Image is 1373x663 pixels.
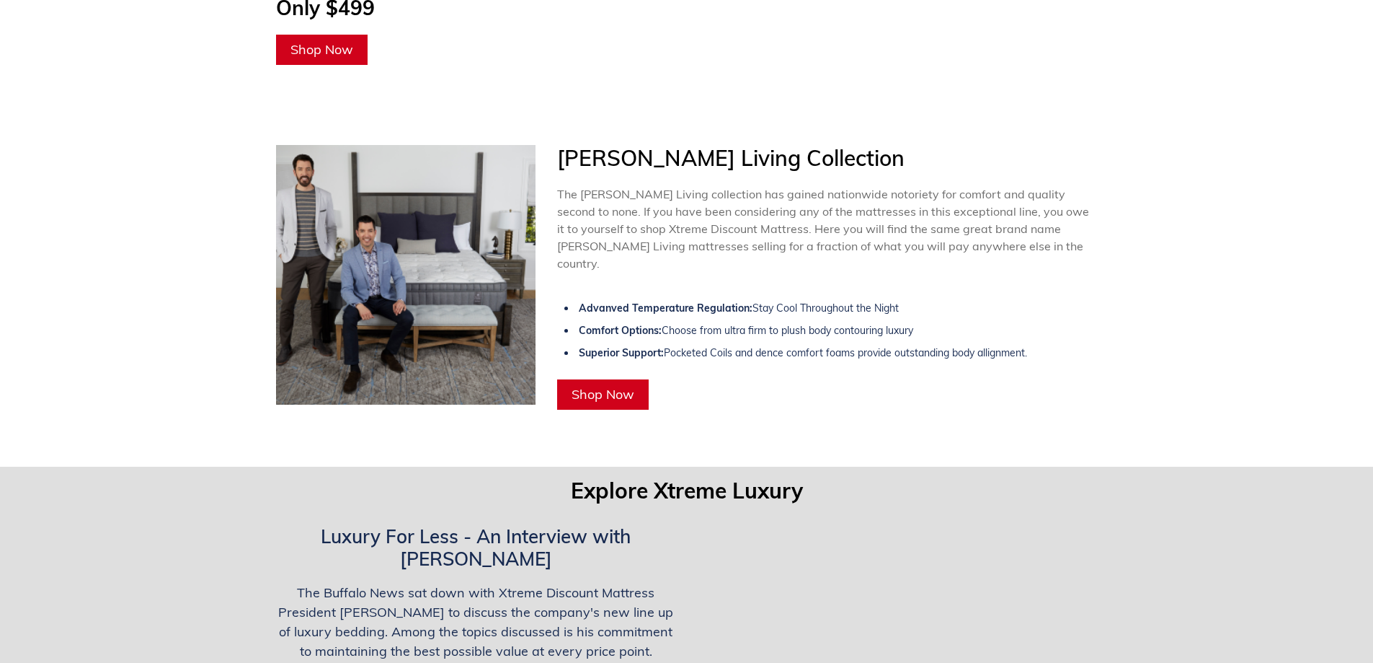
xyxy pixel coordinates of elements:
li: Pocketed Coils and dence comfort foams provide outstanding body allignment. [564,346,1090,361]
p: The Buffalo News sat down with Xtreme Discount Mattress President [PERSON_NAME] to discuss the co... [276,583,676,661]
span: Explore Xtreme Luxury [571,477,803,504]
a: Shop Now [557,379,649,410]
span: The [PERSON_NAME] Living collection has gained nationwide notoriety for comfort and quality secon... [557,187,1089,271]
a: Shop Now [276,35,368,65]
span: [PERSON_NAME] Living Collection [557,144,905,172]
span: Shop Now [572,386,634,403]
li: Stay Cool Throughout the Night [564,301,1090,316]
li: Choose from ultra firm to plush body contouring luxury [564,323,1090,338]
strong: Superior Support: [579,346,664,359]
span: Shop Now [290,41,353,58]
img: scott-brothers-with-signature-mattress-lifestyle-image.png__PID:1345b2ad-3fd3-4f5b-8b5c-bc0218975ff2 [276,145,536,405]
strong: Advanved Temperature Regulation: [579,302,752,315]
strong: Comfort Options: [579,324,662,337]
h3: Luxury For Less - An Interview with [PERSON_NAME] [276,525,676,570]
